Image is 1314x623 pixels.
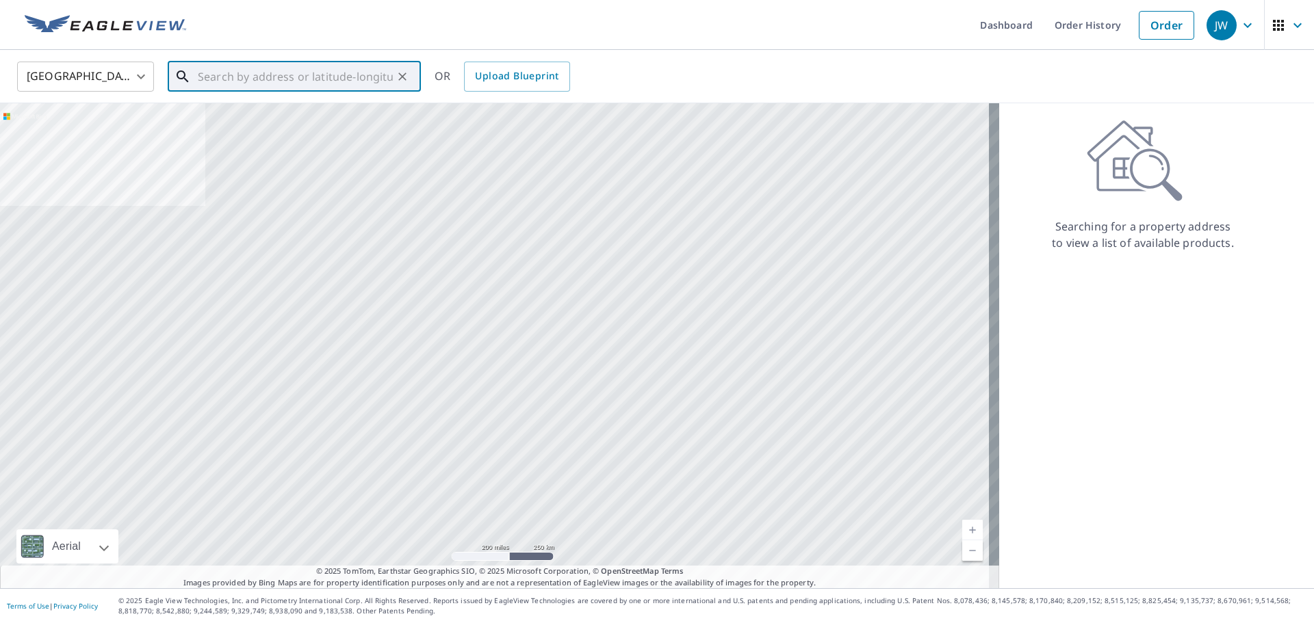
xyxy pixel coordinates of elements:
[435,62,570,92] div: OR
[7,602,98,610] p: |
[17,57,154,96] div: [GEOGRAPHIC_DATA]
[962,520,983,540] a: Current Level 5, Zoom In
[661,566,684,576] a: Terms
[393,67,412,86] button: Clear
[16,529,118,564] div: Aerial
[1051,218,1235,251] p: Searching for a property address to view a list of available products.
[962,540,983,561] a: Current Level 5, Zoom Out
[118,596,1307,616] p: © 2025 Eagle View Technologies, Inc. and Pictometry International Corp. All Rights Reserved. Repo...
[198,57,393,96] input: Search by address or latitude-longitude
[25,15,186,36] img: EV Logo
[316,566,684,577] span: © 2025 TomTom, Earthstar Geographics SIO, © 2025 Microsoft Corporation, ©
[475,68,558,85] span: Upload Blueprint
[1207,10,1237,40] div: JW
[53,601,98,611] a: Privacy Policy
[48,529,85,564] div: Aerial
[464,62,569,92] a: Upload Blueprint
[601,566,658,576] a: OpenStreetMap
[1139,11,1194,40] a: Order
[7,601,49,611] a: Terms of Use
